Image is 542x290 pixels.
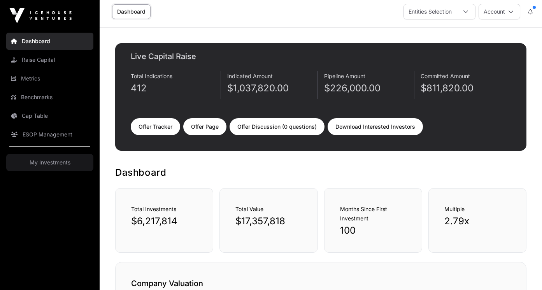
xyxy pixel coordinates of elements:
a: Dashboard [6,33,93,50]
p: $811,820.00 [421,82,511,94]
span: Total Investments [131,206,176,212]
p: 412 [131,82,221,94]
p: $226,000.00 [324,82,414,94]
span: Multiple [444,206,465,212]
p: 2.79x [444,215,510,227]
p: $17,357,818 [235,215,302,227]
span: Total Value [235,206,263,212]
a: Offer Tracker [131,118,180,135]
span: Pipeline Amount [324,73,365,79]
iframe: Chat Widget [503,253,542,290]
span: Total Indications [131,73,172,79]
a: Offer Discussion (0 questions) [230,118,324,135]
a: Raise Capital [6,51,93,68]
h2: Company Valuation [131,278,510,289]
div: Entities Selection [404,4,456,19]
h1: Dashboard [115,166,526,179]
p: $1,037,820.00 [227,82,317,94]
p: 100 [340,224,406,237]
a: ESOP Management [6,126,93,143]
h2: Live Capital Raise [131,51,511,62]
a: Offer Page [183,118,226,135]
img: Icehouse Ventures Logo [9,8,72,23]
a: Cap Table [6,107,93,124]
a: Dashboard [112,4,151,19]
span: Indicated Amount [227,73,273,79]
a: Download Interested Investors [328,118,423,135]
a: Metrics [6,70,93,87]
p: $6,217,814 [131,215,197,227]
a: My Investments [6,154,93,171]
button: Account [479,4,520,19]
span: Committed Amount [421,73,470,79]
a: Benchmarks [6,89,93,106]
span: Months Since First Investment [340,206,387,222]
